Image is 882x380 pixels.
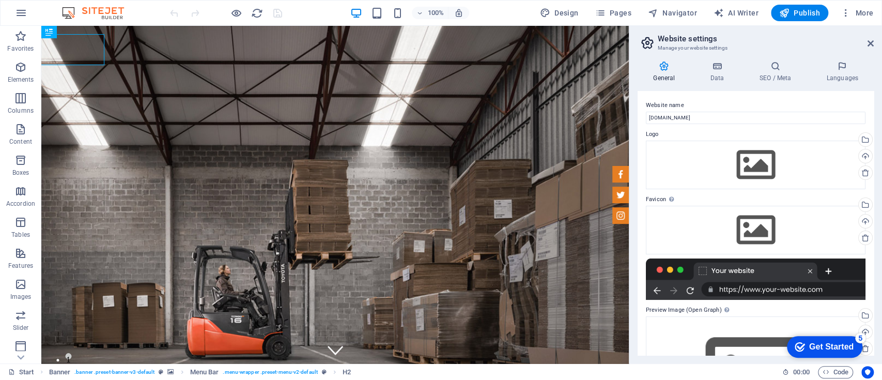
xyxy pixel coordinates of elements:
span: Click to select. Double-click to edit [49,366,71,378]
button: More [837,5,877,21]
span: 00 00 [793,366,809,378]
button: Usercentrics [861,366,874,378]
h3: Manage your website settings [658,43,853,53]
p: Elements [8,75,34,84]
button: Design [536,5,583,21]
p: Slider [13,324,29,332]
h2: Website settings [658,34,874,43]
span: : [800,368,802,376]
i: On resize automatically adjust zoom level to fit chosen device. [454,8,463,18]
h6: Session time [782,366,810,378]
button: 100% [412,7,448,19]
div: Design (Ctrl+Alt+Y) [536,5,583,21]
label: Website name [646,99,865,112]
p: Columns [8,107,34,115]
label: Favicon [646,193,865,206]
div: Get Started 5 items remaining, 0% complete [8,5,84,27]
label: Logo [646,128,865,141]
button: Pages [591,5,635,21]
i: This element is a customizable preset [159,369,163,375]
div: Select files from the file manager, stock photos, or upload file(s) [646,141,865,189]
button: Click here to leave preview mode and continue editing [230,7,242,19]
p: Boxes [12,169,29,177]
span: . menu-wrapper .preset-menu-v2-default [223,366,317,378]
img: Editor Logo [59,7,137,19]
span: Publish [779,8,820,18]
p: Content [9,138,32,146]
p: Features [8,262,33,270]
h4: Data [694,61,744,83]
button: Navigator [644,5,701,21]
span: AI Writer [714,8,759,18]
button: 1 [24,327,30,333]
a: Click to cancel selection. Double-click to open Pages [8,366,34,378]
p: Accordion [6,200,35,208]
i: This element is a customizable preset [322,369,327,375]
nav: breadcrumb [49,366,351,378]
h4: SEO / Meta [744,61,811,83]
input: Name... [646,112,865,124]
label: Preview Image (Open Graph) [646,304,865,316]
h4: General [638,61,694,83]
h6: 100% [427,7,444,19]
span: Pages [595,8,631,18]
div: Select files from the file manager, stock photos, or upload file(s) [646,206,865,254]
i: Reload page [251,7,263,19]
span: Click to select. Double-click to edit [190,366,219,378]
i: This element contains a background [167,369,174,375]
p: Favorites [7,44,34,53]
span: . banner .preset-banner-v3-default [74,366,154,378]
span: Design [540,8,579,18]
span: Navigator [648,8,697,18]
button: AI Writer [709,5,763,21]
h4: Languages [811,61,874,83]
div: Get Started [30,11,75,21]
span: Code [823,366,848,378]
button: reload [251,7,263,19]
p: Images [10,293,32,301]
button: Code [818,366,853,378]
span: Click to select. Double-click to edit [343,366,351,378]
p: Tables [11,231,30,239]
span: More [841,8,873,18]
button: Publish [771,5,828,21]
div: 5 [76,2,87,12]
